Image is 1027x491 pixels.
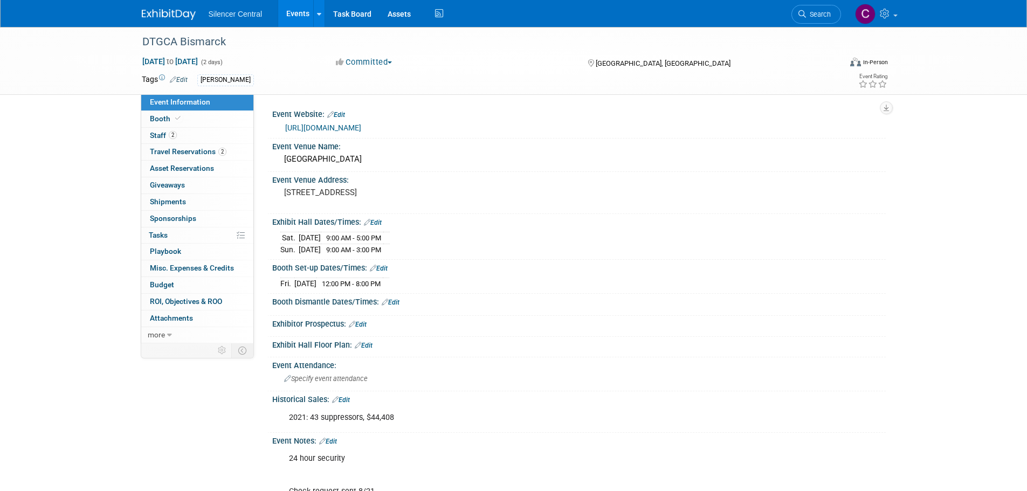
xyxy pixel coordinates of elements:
[200,59,223,66] span: (2 days)
[150,181,185,189] span: Giveaways
[231,343,253,357] td: Toggle Event Tabs
[272,214,886,228] div: Exhibit Hall Dates/Times:
[364,219,382,226] a: Edit
[150,214,196,223] span: Sponsorships
[150,264,234,272] span: Misc. Expenses & Credits
[806,10,831,18] span: Search
[281,407,767,428] div: 2021: 43 suppressors, $44,408
[141,211,253,227] a: Sponsorships
[218,148,226,156] span: 2
[213,343,232,357] td: Personalize Event Tab Strip
[791,5,841,24] a: Search
[850,58,861,66] img: Format-Inperson.png
[272,260,886,274] div: Booth Set-up Dates/Times:
[141,260,253,276] a: Misc. Expenses & Credits
[272,106,886,120] div: Event Website:
[150,280,174,289] span: Budget
[272,337,886,351] div: Exhibit Hall Floor Plan:
[272,433,886,447] div: Event Notes:
[142,57,198,66] span: [DATE] [DATE]
[294,278,316,289] td: [DATE]
[150,131,177,140] span: Staff
[150,147,226,156] span: Travel Reservations
[141,194,253,210] a: Shipments
[141,128,253,144] a: Staff2
[349,321,367,328] a: Edit
[150,297,222,306] span: ROI, Objectives & ROO
[165,57,175,66] span: to
[150,314,193,322] span: Attachments
[272,357,886,371] div: Event Attendance:
[272,172,886,185] div: Event Venue Address:
[280,232,299,244] td: Sat.
[272,391,886,405] div: Historical Sales:
[175,115,181,121] i: Booth reservation complete
[322,280,381,288] span: 12:00 PM - 8:00 PM
[150,197,186,206] span: Shipments
[169,131,177,139] span: 2
[280,278,294,289] td: Fri.
[777,56,888,72] div: Event Format
[326,234,381,242] span: 9:00 AM - 5:00 PM
[197,74,254,86] div: [PERSON_NAME]
[150,114,183,123] span: Booth
[299,232,321,244] td: [DATE]
[863,58,888,66] div: In-Person
[284,375,368,383] span: Specify event attendance
[855,4,876,24] img: Cade Cox
[280,151,878,168] div: [GEOGRAPHIC_DATA]
[141,161,253,177] a: Asset Reservations
[141,310,253,327] a: Attachments
[299,244,321,255] td: [DATE]
[284,188,516,197] pre: [STREET_ADDRESS]
[141,111,253,127] a: Booth
[141,94,253,110] a: Event Information
[596,59,730,67] span: [GEOGRAPHIC_DATA], [GEOGRAPHIC_DATA]
[319,438,337,445] a: Edit
[285,123,361,132] a: [URL][DOMAIN_NAME]
[280,244,299,255] td: Sun.
[170,76,188,84] a: Edit
[141,144,253,160] a: Travel Reservations2
[332,396,350,404] a: Edit
[141,227,253,244] a: Tasks
[272,294,886,308] div: Booth Dismantle Dates/Times:
[141,294,253,310] a: ROI, Objectives & ROO
[272,316,886,330] div: Exhibitor Prospectus:
[355,342,373,349] a: Edit
[141,277,253,293] a: Budget
[142,9,196,20] img: ExhibitDay
[382,299,399,306] a: Edit
[141,327,253,343] a: more
[148,330,165,339] span: more
[139,32,825,52] div: DTGCA Bismarck
[142,74,188,86] td: Tags
[272,139,886,152] div: Event Venue Name:
[858,74,887,79] div: Event Rating
[150,98,210,106] span: Event Information
[141,177,253,193] a: Giveaways
[370,265,388,272] a: Edit
[149,231,168,239] span: Tasks
[326,246,381,254] span: 9:00 AM - 3:00 PM
[150,164,214,172] span: Asset Reservations
[209,10,263,18] span: Silencer Central
[327,111,345,119] a: Edit
[150,247,181,255] span: Playbook
[332,57,396,68] button: Committed
[141,244,253,260] a: Playbook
